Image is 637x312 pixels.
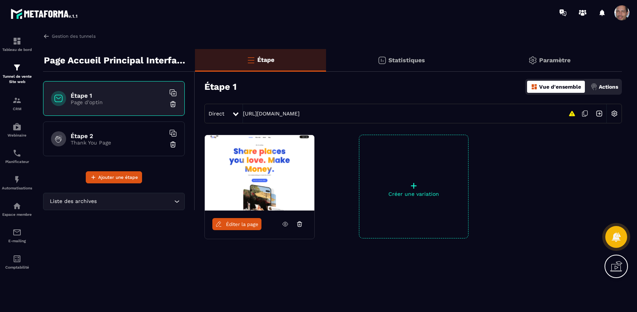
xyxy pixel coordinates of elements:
[2,57,32,90] a: formationformationTunnel de vente Site web
[2,90,32,117] a: formationformationCRM
[539,84,581,90] p: Vue d'ensemble
[98,174,138,181] span: Ajouter une étape
[71,92,165,99] h6: Étape 1
[12,149,22,158] img: scheduler
[246,55,255,65] img: bars-o.4a397970.svg
[71,140,165,146] p: Thank You Page
[169,100,177,108] img: trash
[209,111,224,117] span: Direct
[12,63,22,72] img: formation
[531,83,538,90] img: dashboard-orange.40269519.svg
[2,265,32,269] p: Comptabilité
[2,212,32,217] p: Espace membre
[257,56,274,63] p: Étape
[226,221,258,227] span: Éditer la page
[2,74,32,85] p: Tunnel de vente Site web
[12,37,22,46] img: formation
[98,197,172,206] input: Search for option
[86,171,142,183] button: Ajouter une étape
[169,141,177,148] img: trash
[591,83,597,90] img: actions.d6e523a2.png
[71,132,165,140] h6: Étape 2
[243,111,300,117] a: [URL][DOMAIN_NAME]
[205,135,314,211] img: image
[607,106,622,121] img: setting-w.858f3a88.svg
[2,169,32,196] a: automationsautomationsAutomatisations
[2,143,32,169] a: schedulerschedulerPlanificateur
[2,249,32,275] a: accountantaccountantComptabilité
[43,33,50,40] img: arrow
[12,122,22,131] img: automations
[359,191,468,197] p: Créer une variation
[44,53,189,68] p: Page Accueil Principal Interface83
[48,197,98,206] span: Liste des archives
[43,193,185,210] div: Search for option
[43,33,96,40] a: Gestion des tunnels
[71,99,165,105] p: Page d'optin
[377,56,387,65] img: stats.20deebd0.svg
[11,7,79,20] img: logo
[12,254,22,263] img: accountant
[2,160,32,164] p: Planificateur
[2,239,32,243] p: E-mailing
[2,31,32,57] a: formationformationTableau de bord
[12,228,22,237] img: email
[12,175,22,184] img: automations
[599,84,618,90] p: Actions
[2,133,32,137] p: Webinaire
[539,57,571,64] p: Paramètre
[12,96,22,105] img: formation
[2,196,32,222] a: automationsautomationsEspace membre
[592,106,606,121] img: arrow-next.bcc2205e.svg
[2,107,32,111] p: CRM
[359,180,468,191] p: +
[2,117,32,143] a: automationsautomationsWebinaire
[2,186,32,190] p: Automatisations
[212,218,261,230] a: Éditer la page
[2,222,32,249] a: emailemailE-mailing
[528,56,537,65] img: setting-gr.5f69749f.svg
[388,57,425,64] p: Statistiques
[12,201,22,211] img: automations
[204,81,237,92] h3: Étape 1
[2,48,32,52] p: Tableau de bord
